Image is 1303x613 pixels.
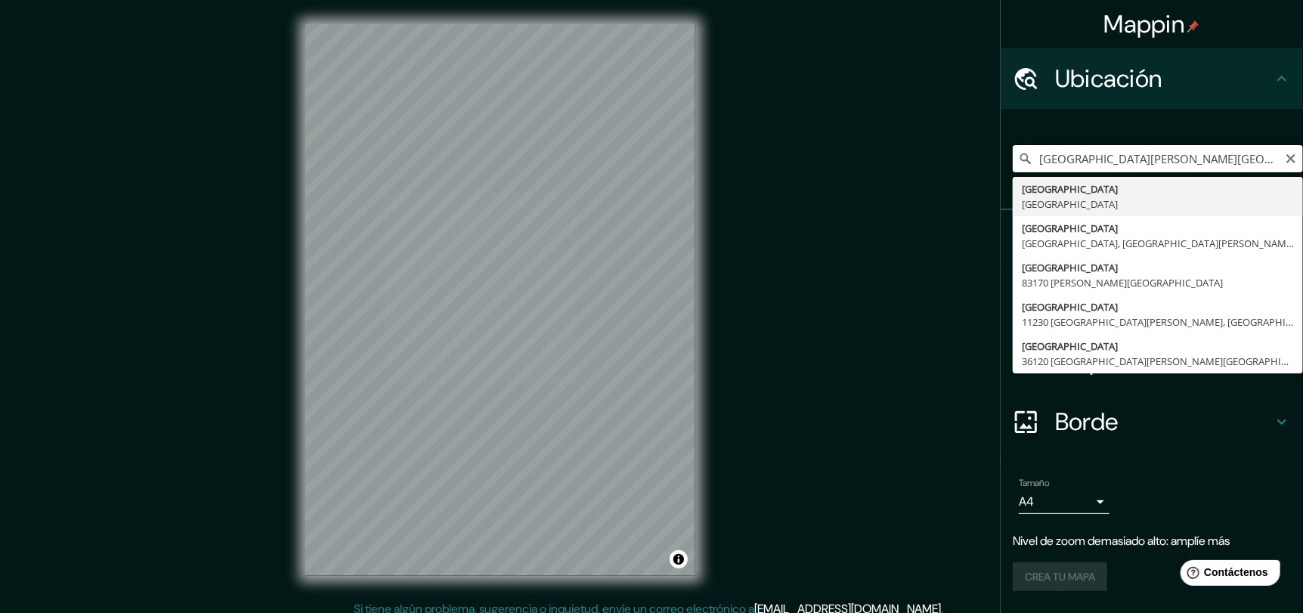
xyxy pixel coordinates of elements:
button: Claro [1285,150,1297,165]
iframe: Lanzador de widgets de ayuda [1168,554,1286,596]
font: 83170 [PERSON_NAME][GEOGRAPHIC_DATA] [1022,276,1223,289]
font: Mappin [1104,8,1185,40]
div: A4 [1019,490,1110,514]
img: pin-icon.png [1187,20,1199,33]
div: Disposición [1001,331,1303,392]
font: [GEOGRAPHIC_DATA] [1022,197,1118,211]
font: [GEOGRAPHIC_DATA] [1022,221,1118,235]
input: Elige tu ciudad o zona [1013,145,1303,172]
div: Estilo [1001,271,1303,331]
font: Ubicación [1055,63,1162,94]
div: Ubicación [1001,48,1303,109]
font: [GEOGRAPHIC_DATA] [1022,261,1118,274]
font: [GEOGRAPHIC_DATA] [1022,339,1118,353]
font: Nivel de zoom demasiado alto: amplíe más [1013,533,1230,549]
div: Patas [1001,210,1303,271]
div: Borde [1001,392,1303,452]
button: Activar o desactivar atribución [670,550,688,568]
canvas: Mapa [305,24,695,576]
font: Tamaño [1019,477,1050,489]
font: Borde [1055,406,1119,438]
font: [GEOGRAPHIC_DATA] [1022,300,1118,314]
font: [GEOGRAPHIC_DATA] [1022,182,1118,196]
font: A4 [1019,494,1034,509]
